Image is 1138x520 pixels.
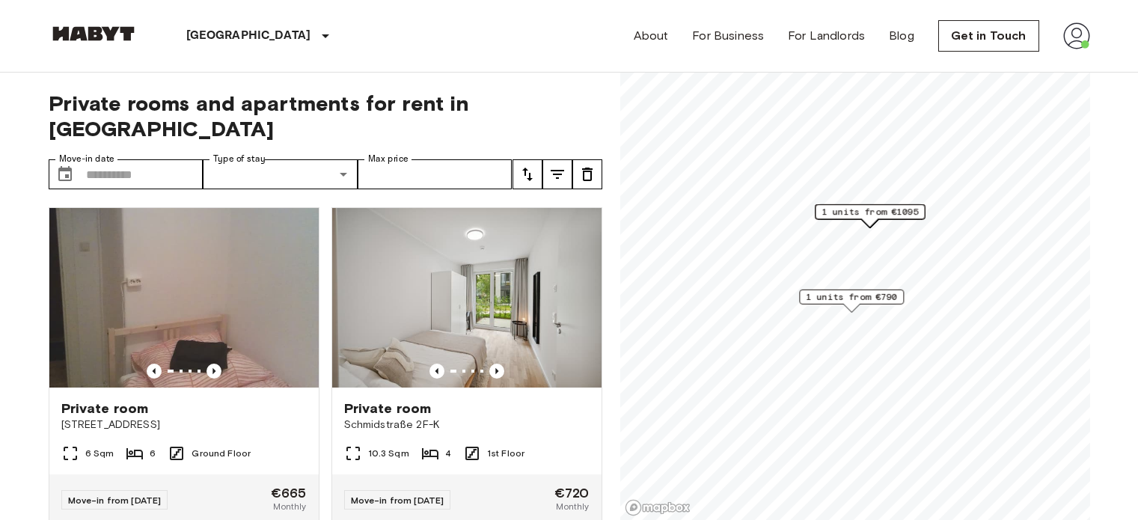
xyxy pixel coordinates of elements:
[351,495,444,506] span: Move-in from [DATE]
[938,20,1039,52] a: Get in Touch
[1063,22,1090,49] img: avatar
[692,27,764,45] a: For Business
[806,290,897,304] span: 1 units from €790
[368,153,409,165] label: Max price
[49,208,319,388] img: Marketing picture of unit DE-01-029-01M
[147,364,162,379] button: Previous image
[186,27,311,45] p: [GEOGRAPHIC_DATA]
[513,159,542,189] button: tune
[542,159,572,189] button: tune
[489,364,504,379] button: Previous image
[554,486,590,500] span: €720
[822,205,918,218] span: 1 units from €1095
[799,290,904,313] div: Map marker
[50,159,80,189] button: Choose date
[271,486,307,500] span: €665
[429,364,444,379] button: Previous image
[49,26,138,41] img: Habyt
[818,204,923,227] div: Map marker
[332,208,602,388] img: Marketing picture of unit DE-01-260-004-01
[634,27,669,45] a: About
[572,159,602,189] button: tune
[889,27,914,45] a: Blog
[150,447,156,460] span: 6
[815,204,925,227] div: Map marker
[213,153,266,165] label: Type of stay
[625,499,691,516] a: Mapbox logo
[192,447,251,460] span: Ground Floor
[817,204,922,227] div: Map marker
[368,447,409,460] span: 10.3 Sqm
[61,417,307,432] span: [STREET_ADDRESS]
[207,364,221,379] button: Previous image
[487,447,524,460] span: 1st Floor
[344,400,432,417] span: Private room
[59,153,114,165] label: Move-in date
[68,495,162,506] span: Move-in from [DATE]
[273,500,306,513] span: Monthly
[788,27,865,45] a: For Landlords
[85,447,114,460] span: 6 Sqm
[556,500,589,513] span: Monthly
[61,400,149,417] span: Private room
[344,417,590,432] span: Schmidstraße 2F-K
[445,447,451,460] span: 4
[49,91,602,141] span: Private rooms and apartments for rent in [GEOGRAPHIC_DATA]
